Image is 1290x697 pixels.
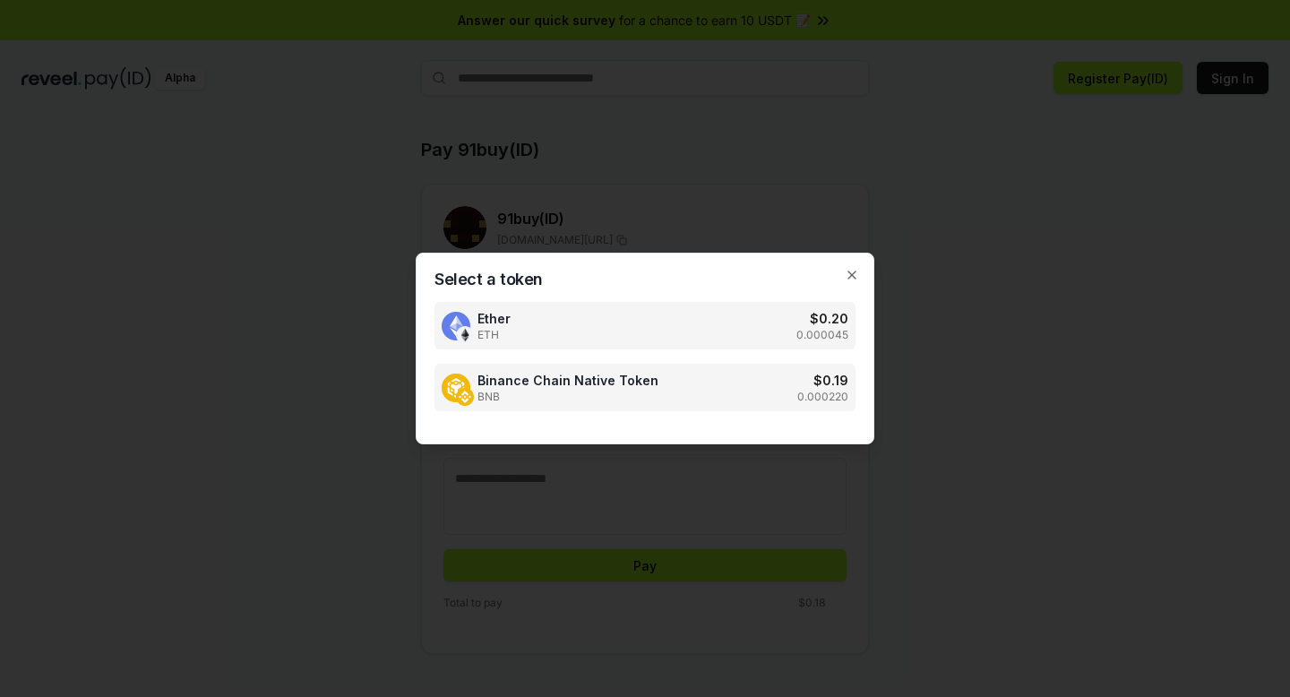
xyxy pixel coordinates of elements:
[434,271,856,288] h2: Select a token
[477,309,511,328] span: Ether
[442,312,470,340] img: Ether
[456,326,474,344] img: Ether
[477,371,658,390] span: Binance Chain Native Token
[477,328,511,342] span: ETH
[442,374,470,402] img: Binance Chain Native Token
[813,371,848,390] h3: $ 0.19
[456,388,474,406] img: Binance Chain Native Token
[477,390,658,404] span: BNB
[810,309,848,328] h3: $ 0.20
[796,328,848,342] p: 0.000045
[797,390,848,404] p: 0.000220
